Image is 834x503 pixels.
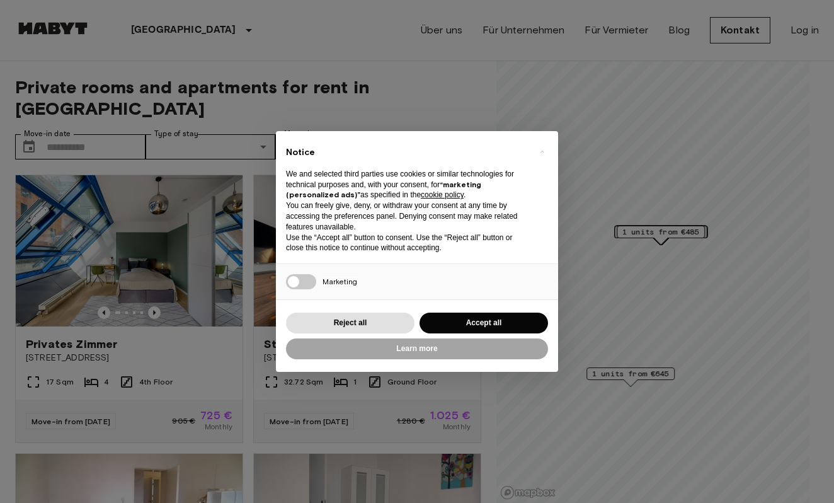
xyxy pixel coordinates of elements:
[421,190,464,199] a: cookie policy
[540,144,544,159] span: ×
[286,200,528,232] p: You can freely give, deny, or withdraw your consent at any time by accessing the preferences pane...
[532,141,552,161] button: Close this notice
[323,277,357,286] span: Marketing
[286,169,528,200] p: We and selected third parties use cookies or similar technologies for technical purposes and, wit...
[286,146,528,159] h2: Notice
[286,338,548,359] button: Learn more
[286,180,481,200] strong: “marketing (personalized ads)”
[286,313,414,333] button: Reject all
[420,313,548,333] button: Accept all
[286,233,528,254] p: Use the “Accept all” button to consent. Use the “Reject all” button or close this notice to conti...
